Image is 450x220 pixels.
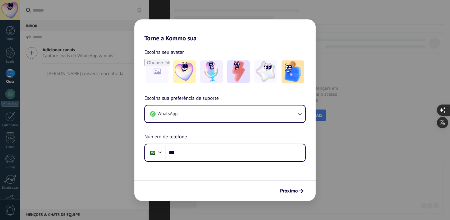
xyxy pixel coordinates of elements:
div: Brazil: + 55 [147,146,159,159]
span: Escolha sua preferência de suporte [144,95,219,103]
span: Número de telefone [144,133,187,141]
button: WhatsApp [145,105,305,122]
span: WhatsApp [157,111,177,117]
button: Próximo [277,186,306,196]
span: Próximo [280,189,298,193]
img: -2.jpeg [200,60,223,83]
img: -3.jpeg [227,60,250,83]
img: -5.jpeg [282,60,304,83]
img: -4.jpeg [254,60,277,83]
span: Escolha seu avatar [144,48,184,56]
h2: Torne a Kommo sua [134,19,316,42]
img: -1.jpeg [173,60,196,83]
